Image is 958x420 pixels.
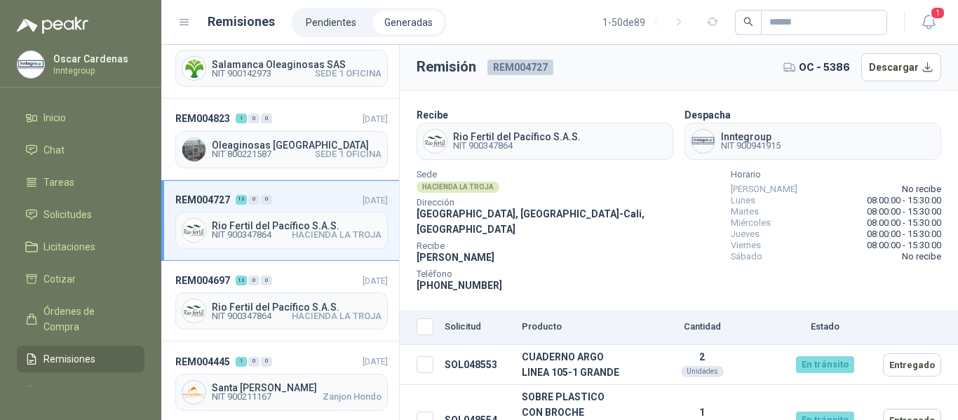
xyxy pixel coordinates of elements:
[17,201,144,228] a: Solicitudes
[212,140,382,150] span: Oleaginosas [GEOGRAPHIC_DATA]
[161,99,399,179] a: REM004823100[DATE] Company LogoOleaginosas [GEOGRAPHIC_DATA]NIT 800221587SEDE 1 OFICINA
[161,18,399,99] a: REM004868300[DATE] Company LogoSalamanca Oleaginosas SASNIT 900142973SEDE 1 OFICINA
[182,299,205,323] img: Company Logo
[212,221,382,231] span: Rio Fertil del Pacífico S.A.S.
[731,171,941,178] span: Horario
[902,184,941,195] span: No recibe
[363,195,388,205] span: [DATE]
[487,60,553,75] span: REM004727
[212,150,271,158] span: NIT 800221587
[417,208,645,235] span: [GEOGRAPHIC_DATA], [GEOGRAPHIC_DATA] - Cali , [GEOGRAPHIC_DATA]
[17,169,144,196] a: Tareas
[212,302,382,312] span: Rio Fertil del Pacífico S.A.S.
[684,109,731,121] b: Despacha
[43,384,105,399] span: Configuración
[363,356,388,367] span: [DATE]
[417,109,448,121] b: Recibe
[161,261,399,341] a: REM0046971300[DATE] Company LogoRio Fertil del Pacífico S.A.S.NIT 900347864HACIENDA LA TROJA
[453,142,581,150] span: NIT 900347864
[17,137,144,163] a: Chat
[681,366,724,377] div: Unidades
[175,273,230,288] span: REM004697
[373,11,444,34] a: Generadas
[439,345,516,385] td: SOL048553
[18,51,44,78] img: Company Logo
[417,171,720,178] span: Sede
[212,393,271,401] span: NIT 900211167
[261,357,272,367] div: 0
[453,132,581,142] span: Rio Fertil del Pacífico S.A.S.
[867,195,941,206] span: 08:00:00 - 15:30:00
[53,54,141,64] p: Oscar Cardenas
[743,17,753,27] span: search
[417,280,502,291] span: [PHONE_NUMBER]
[602,11,690,34] div: 1 - 50 de 89
[212,312,271,320] span: NIT 900347864
[902,251,941,262] span: No recibe
[292,231,382,239] span: HACIENDA LA TROJA
[417,182,499,193] div: HACIENDA LA TROJA
[867,206,941,217] span: 08:00:00 - 15:30:00
[637,407,767,418] p: 1
[315,150,382,158] span: SEDE 1 OFICINA
[248,357,259,367] div: 0
[43,304,131,334] span: Órdenes de Compra
[731,184,797,195] span: [PERSON_NAME]
[632,310,772,345] th: Cantidad
[212,69,271,78] span: NIT 900142973
[43,271,76,287] span: Cotizar
[400,310,439,345] th: Seleccionar/deseleccionar
[182,138,205,161] img: Company Logo
[43,175,74,190] span: Tareas
[236,114,247,123] div: 1
[867,240,941,251] span: 08:00:00 - 15:30:00
[731,206,759,217] span: Martes
[424,130,447,153] img: Company Logo
[731,217,771,229] span: Miércoles
[17,233,144,260] a: Licitaciones
[53,67,141,75] p: Inntegroup
[637,351,767,363] p: 2
[248,276,259,285] div: 0
[208,12,275,32] h1: Remisiones
[516,345,632,385] td: CUADERNO ARGO LINEA 105-1 GRANDE
[43,239,95,255] span: Licitaciones
[417,271,720,278] span: Teléfono
[861,53,942,81] button: Descargar
[175,192,230,208] span: REM004727
[161,180,399,261] a: REM0047271300[DATE] Company LogoRio Fertil del Pacífico S.A.S.NIT 900347864HACIENDA LA TROJA
[916,10,941,35] button: 1
[315,69,382,78] span: SEDE 1 OFICINA
[772,310,877,345] th: Estado
[516,310,632,345] th: Producto
[248,114,259,123] div: 0
[212,231,271,239] span: NIT 900347864
[417,199,720,206] span: Dirección
[17,378,144,405] a: Configuración
[236,195,247,205] div: 13
[43,142,65,158] span: Chat
[17,104,144,131] a: Inicio
[883,353,941,377] button: Entregado
[772,345,877,385] td: En tránsito
[721,132,781,142] span: Inntegroup
[363,276,388,286] span: [DATE]
[261,195,272,205] div: 0
[417,56,476,78] h3: Remisión
[731,229,760,240] span: Jueves
[867,229,941,240] span: 08:00:00 - 15:30:00
[295,11,367,34] li: Pendientes
[17,266,144,292] a: Cotizar
[867,217,941,229] span: 08:00:00 - 15:30:00
[43,110,66,126] span: Inicio
[439,310,516,345] th: Solicitud
[731,251,762,262] span: Sábado
[17,17,88,34] img: Logo peakr
[261,276,272,285] div: 0
[212,60,382,69] span: Salamanca Oleaginosas SAS
[691,130,715,153] img: Company Logo
[323,393,382,401] span: Zanjon Hondo
[182,381,205,404] img: Company Logo
[175,111,230,126] span: REM004823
